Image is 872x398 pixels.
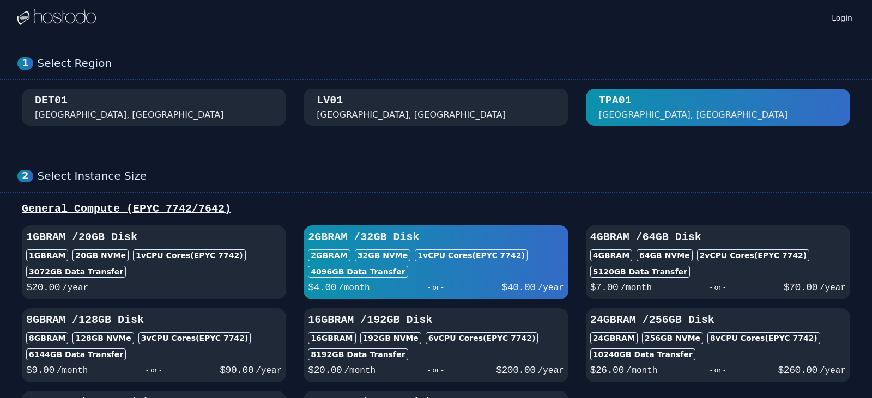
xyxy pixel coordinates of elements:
div: 6144 GB Data Transfer [26,348,126,360]
button: LV01 [GEOGRAPHIC_DATA], [GEOGRAPHIC_DATA] [304,89,568,126]
span: $ 7.00 [590,282,619,293]
span: $ 26.00 [590,365,624,376]
span: /month [620,283,652,293]
div: General Compute (EPYC 7742/7642) [17,201,855,217]
div: 4096 GB Data Transfer [308,266,408,278]
div: 10240 GB Data Transfer [590,348,695,360]
h3: 4GB RAM / 64 GB Disk [590,230,846,245]
div: 4GB RAM [590,249,632,261]
div: 20 GB NVMe [72,249,129,261]
span: /month [57,366,88,376]
div: 1 vCPU Cores (EPYC 7742) [415,249,528,261]
div: 5120 GB Data Transfer [590,266,690,278]
span: /month [344,366,376,376]
div: [GEOGRAPHIC_DATA], [GEOGRAPHIC_DATA] [317,108,506,121]
span: $ 200.00 [496,365,535,376]
div: - or - [657,363,778,378]
div: 2GB RAM [308,249,350,261]
span: /year [538,283,564,293]
span: $ 70.00 [784,282,818,293]
div: 1GB RAM [26,249,68,261]
div: 8 vCPU Cores (EPYC 7742) [707,332,820,344]
div: 24GB RAM [590,332,638,344]
span: /year [538,366,564,376]
button: 2GBRAM /32GB Disk2GBRAM32GB NVMe1vCPU Cores(EPYC 7742)4096GB Data Transfer$4.00/month- or -$40.00... [304,225,568,299]
span: $ 9.00 [26,365,55,376]
div: [GEOGRAPHIC_DATA], [GEOGRAPHIC_DATA] [35,108,224,121]
img: Logo [17,9,96,26]
h3: 24GB RAM / 256 GB Disk [590,313,846,328]
button: 16GBRAM /192GB Disk16GBRAM192GB NVMe6vCPU Cores(EPYC 7742)8192GB Data Transfer$20.00/month- or -$... [304,308,568,382]
a: Login [829,10,855,23]
div: 128 GB NVMe [72,332,134,344]
div: 192 GB NVMe [360,332,421,344]
span: /year [62,283,88,293]
div: [GEOGRAPHIC_DATA], [GEOGRAPHIC_DATA] [599,108,788,121]
div: 16GB RAM [308,332,355,344]
h3: 8GB RAM / 128 GB Disk [26,313,282,328]
span: $ 20.00 [308,365,342,376]
div: - or - [652,280,784,295]
h3: 16GB RAM / 192 GB Disk [308,313,564,328]
div: 3 vCPU Cores (EPYC 7742) [138,332,251,344]
div: TPA01 [599,93,632,108]
span: /year [820,366,846,376]
div: 3072 GB Data Transfer [26,266,126,278]
h3: 2GB RAM / 32 GB Disk [308,230,564,245]
div: - or - [88,363,220,378]
button: 4GBRAM /64GB Disk4GBRAM64GB NVMe2vCPU Cores(EPYC 7742)5120GB Data Transfer$7.00/month- or -$70.00... [586,225,850,299]
span: /month [338,283,370,293]
div: - or - [370,280,502,295]
button: 1GBRAM /20GB Disk1GBRAM20GB NVMe1vCPU Cores(EPYC 7742)3072GB Data Transfer$20.00/year [22,225,286,299]
span: $ 90.00 [220,365,253,376]
div: 2 vCPU Cores (EPYC 7742) [697,249,810,261]
span: $ 260.00 [778,365,818,376]
span: /month [626,366,658,376]
div: 8GB RAM [26,332,68,344]
div: 1 vCPU Cores (EPYC 7742) [133,249,246,261]
div: 2 [17,170,33,182]
div: 6 vCPU Cores (EPYC 7742) [426,332,538,344]
h3: 1GB RAM / 20 GB Disk [26,230,282,245]
span: $ 20.00 [26,282,60,293]
div: 64 GB NVMe [637,249,693,261]
div: 8192 GB Data Transfer [308,348,408,360]
button: DET01 [GEOGRAPHIC_DATA], [GEOGRAPHIC_DATA] [22,89,286,126]
span: $ 40.00 [502,282,536,293]
button: 24GBRAM /256GB Disk24GBRAM256GB NVMe8vCPU Cores(EPYC 7742)10240GB Data Transfer$26.00/month- or -... [586,308,850,382]
span: /year [820,283,846,293]
div: LV01 [317,93,343,108]
span: /year [256,366,282,376]
div: Select Instance Size [38,169,855,183]
div: - or - [376,363,496,378]
div: 1 [17,57,33,70]
div: 256 GB NVMe [642,332,703,344]
span: $ 4.00 [308,282,336,293]
button: TPA01 [GEOGRAPHIC_DATA], [GEOGRAPHIC_DATA] [586,89,850,126]
button: 8GBRAM /128GB Disk8GBRAM128GB NVMe3vCPU Cores(EPYC 7742)6144GB Data Transfer$9.00/month- or -$90.... [22,308,286,382]
div: 32 GB NVMe [355,249,411,261]
div: DET01 [35,93,68,108]
div: Select Region [38,57,855,70]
